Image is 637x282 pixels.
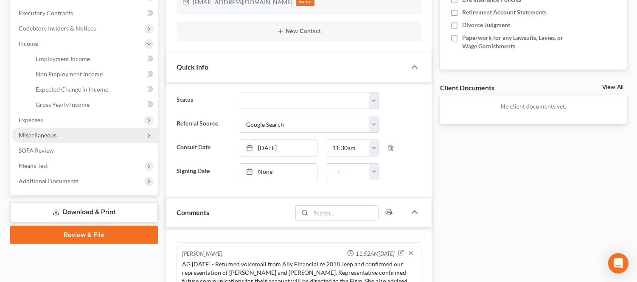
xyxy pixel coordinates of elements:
a: Expected Change in Income [29,82,158,97]
label: Status [172,92,236,109]
span: Non Employment Income [36,70,103,78]
span: 11:52AM[DATE] [356,250,395,258]
a: Review & File [10,226,158,244]
a: Executory Contracts [12,6,158,21]
span: Comments [177,208,209,216]
span: Codebtors Insiders & Notices [19,25,96,32]
input: Search... [311,206,378,220]
a: SOFA Review [12,143,158,158]
input: -- : -- [326,140,370,156]
span: Divorce Judgment [462,21,510,29]
span: Executory Contracts [19,9,73,17]
span: Miscellaneous [19,131,56,139]
span: Gross Yearly Income [36,101,90,108]
label: Referral Source [172,116,236,133]
a: Download & Print [10,202,158,222]
span: Expected Change in Income [36,86,108,93]
span: Quick Info [177,63,208,71]
span: Additional Documents [19,177,79,184]
input: -- : -- [326,164,370,180]
label: Signing Date [172,163,236,180]
span: Retirement Account Statements [462,8,547,17]
span: SOFA Review [19,147,54,154]
span: Employment Income [36,55,90,62]
p: No client documents yet. [447,102,620,111]
a: None [240,164,317,180]
a: Non Employment Income [29,67,158,82]
div: [PERSON_NAME] [182,250,222,258]
button: New Contact [183,28,414,35]
a: Gross Yearly Income [29,97,158,112]
span: Income [19,40,38,47]
label: Consult Date [172,140,236,156]
a: [DATE] [240,140,317,156]
span: Paperwork for any Lawsuits, Levies, or Wage Garnishments [462,34,573,50]
div: Client Documents [440,83,494,92]
span: Expenses [19,116,43,123]
div: Open Intercom Messenger [608,253,629,274]
a: View All [602,84,623,90]
a: Employment Income [29,51,158,67]
span: Means Test [19,162,48,169]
